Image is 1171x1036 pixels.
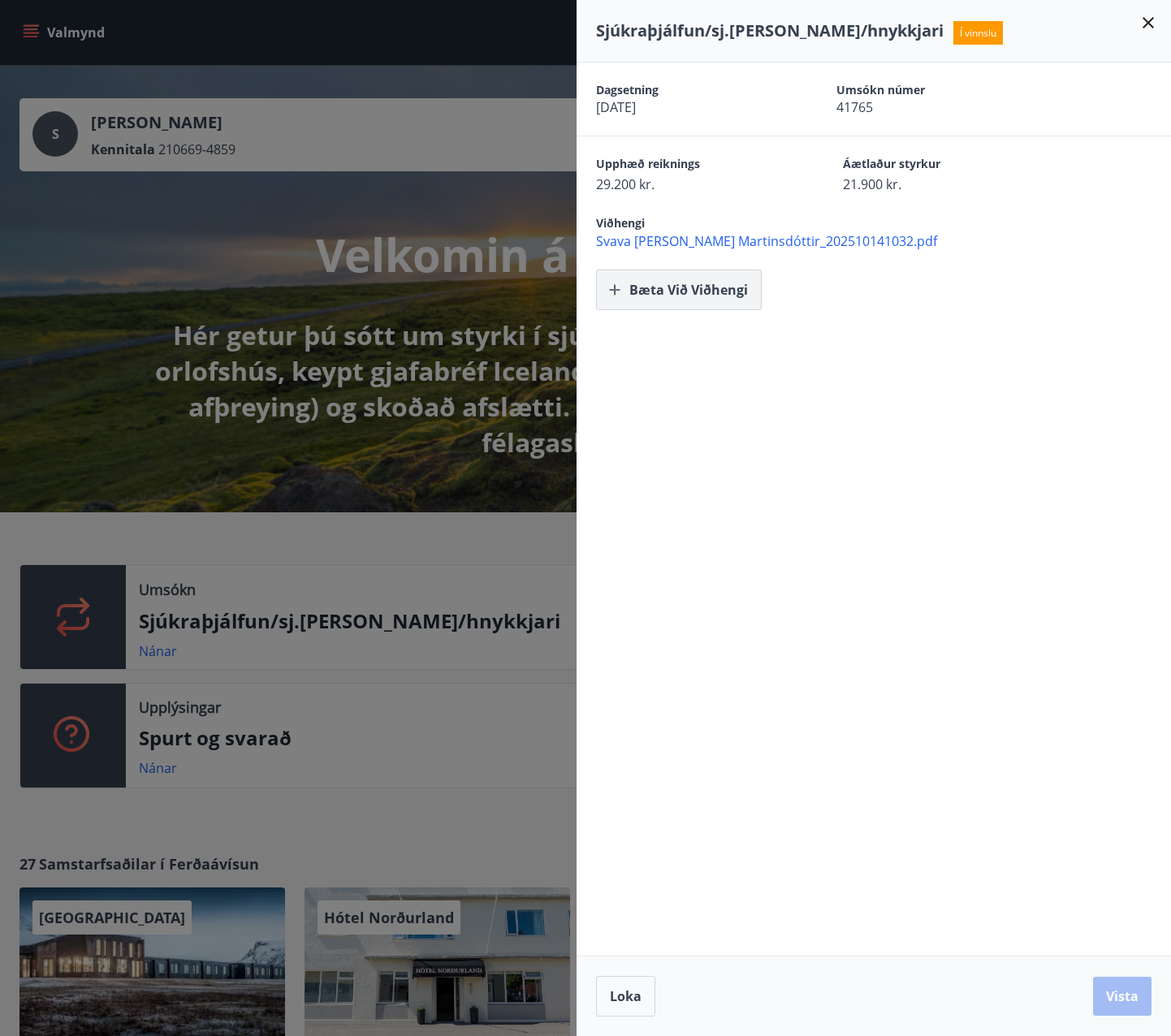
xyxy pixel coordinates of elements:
[596,82,780,98] span: Dagsetning
[836,82,1020,98] span: Umsókn númer
[596,98,780,116] span: [DATE]
[610,987,642,1005] span: Loka
[596,976,655,1017] button: Loka
[836,98,1020,116] span: 41765
[596,175,786,193] span: 29.200 kr.
[596,19,944,41] span: Sjúkraþjálfun/sj.[PERSON_NAME]/hnykkjari
[596,232,1171,250] span: Svava [PERSON_NAME] Martinsdóttir_202510141032.pdf
[843,156,1033,175] span: Áætlaður styrkur
[596,270,762,310] button: Bæta við viðhengi
[596,215,645,231] span: Viðhengi
[843,175,1033,193] span: 21.900 kr.
[953,21,1003,45] span: Í vinnslu
[596,156,786,175] span: Upphæð reiknings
